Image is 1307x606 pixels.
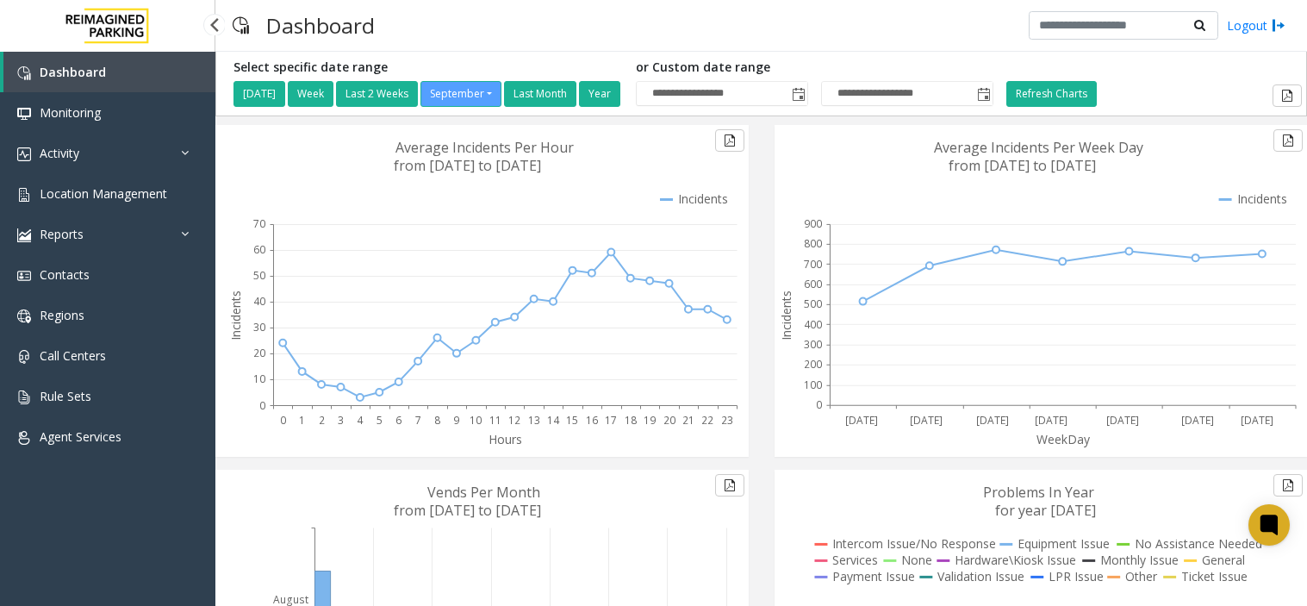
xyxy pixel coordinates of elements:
[40,226,84,242] span: Reports
[319,413,325,428] text: 2
[1125,568,1158,584] text: Other
[1035,413,1067,428] text: [DATE]
[644,413,656,428] text: 19
[377,413,383,428] text: 5
[395,413,401,428] text: 6
[701,413,713,428] text: 22
[816,398,822,413] text: 0
[1006,81,1097,107] button: Refresh Charts
[470,413,482,428] text: 10
[804,257,822,272] text: 700
[17,350,31,364] img: 'icon'
[566,413,578,428] text: 15
[1237,191,1287,207] text: Incidents
[721,413,733,428] text: 23
[338,413,344,428] text: 3
[1181,568,1248,584] text: Ticket Issue
[357,413,364,428] text: 4
[40,347,106,364] span: Call Centers
[1181,413,1214,428] text: [DATE]
[299,413,305,428] text: 1
[663,413,675,428] text: 20
[1273,474,1303,497] button: Export to pdf
[1018,535,1110,552] text: Equipment Issue
[804,297,822,312] text: 500
[804,378,822,392] text: 100
[910,413,943,428] text: [DATE]
[40,266,90,283] span: Contacts
[453,413,459,428] text: 9
[253,268,265,283] text: 50
[955,552,1076,568] text: Hardware\Kiosk Issue
[258,4,383,47] h3: Dashboard
[949,156,1096,175] text: from [DATE] to [DATE]
[625,413,637,428] text: 18
[394,156,541,175] text: from [DATE] to [DATE]
[17,431,31,445] img: 'icon'
[420,81,501,107] button: September
[934,138,1143,157] text: Average Incidents Per Week Day
[253,320,265,334] text: 30
[845,413,878,428] text: [DATE]
[682,413,694,428] text: 21
[1272,16,1285,34] img: logout
[395,138,574,157] text: Average Incidents Per Hour
[253,294,265,309] text: 40
[605,413,617,428] text: 17
[17,188,31,202] img: 'icon'
[804,317,822,332] text: 400
[901,552,932,568] text: None
[636,60,993,75] h5: or Custom date range
[40,388,91,404] span: Rule Sets
[17,228,31,242] img: 'icon'
[40,104,101,121] span: Monitoring
[288,81,333,107] button: Week
[678,191,728,207] text: Incidents
[804,277,822,291] text: 600
[804,358,822,372] text: 200
[1227,16,1285,34] a: Logout
[17,390,31,404] img: 'icon'
[1273,84,1302,107] button: Export to pdf
[995,501,1096,520] text: for year [DATE]
[1106,413,1139,428] text: [DATE]
[434,413,440,428] text: 8
[336,81,418,107] button: Last 2 Weeks
[1100,552,1179,568] text: Monthly Issue
[715,129,744,152] button: Export to pdf
[804,216,822,231] text: 900
[40,185,167,202] span: Location Management
[976,413,1009,428] text: [DATE]
[528,413,540,428] text: 13
[280,413,286,428] text: 0
[974,82,993,106] span: Toggle popup
[3,52,215,92] a: Dashboard
[40,145,79,161] span: Activity
[804,337,822,352] text: 300
[504,81,576,107] button: Last Month
[1049,568,1104,584] text: LPR Issue
[788,82,807,106] span: Toggle popup
[253,242,265,257] text: 60
[1273,129,1303,152] button: Export to pdf
[1036,431,1091,447] text: WeekDay
[40,307,84,323] span: Regions
[40,64,106,80] span: Dashboard
[508,413,520,428] text: 12
[778,291,794,340] text: Incidents
[17,147,31,161] img: 'icon'
[579,81,620,107] button: Year
[253,346,265,360] text: 20
[1135,535,1262,552] text: No Assistance Needed
[937,568,1024,584] text: Validation Issue
[40,428,121,445] span: Agent Services
[253,216,265,231] text: 70
[415,413,421,428] text: 7
[832,535,996,552] text: Intercom Issue/No Response
[17,66,31,80] img: 'icon'
[259,398,265,413] text: 0
[586,413,598,428] text: 16
[1241,413,1273,428] text: [DATE]
[489,413,501,428] text: 11
[983,483,1094,502] text: Problems In Year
